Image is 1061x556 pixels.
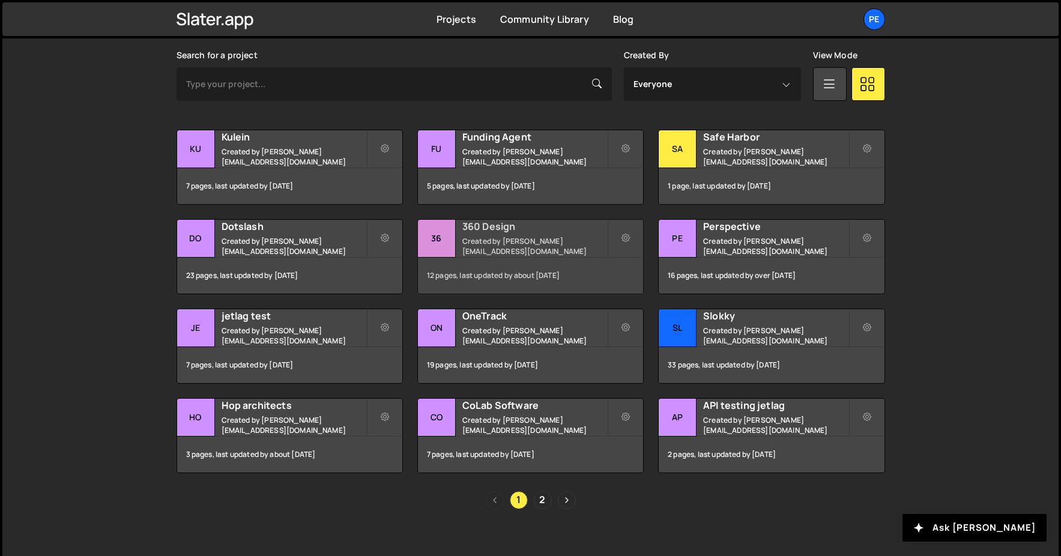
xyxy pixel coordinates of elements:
div: Sl [659,309,697,347]
small: Created by [PERSON_NAME][EMAIL_ADDRESS][DOMAIN_NAME] [462,147,607,167]
div: 7 pages, last updated by [DATE] [418,437,643,473]
div: 5 pages, last updated by [DATE] [418,168,643,204]
div: Pagination [177,491,885,509]
div: Co [418,399,456,437]
h2: Safe Harbor [703,130,848,144]
small: Created by [PERSON_NAME][EMAIL_ADDRESS][DOMAIN_NAME] [222,236,366,256]
a: Do Dotslash Created by [PERSON_NAME][EMAIL_ADDRESS][DOMAIN_NAME] 23 pages, last updated by [DATE] [177,219,403,294]
h2: Hop architects [222,399,366,412]
small: Created by [PERSON_NAME][EMAIL_ADDRESS][DOMAIN_NAME] [703,325,848,346]
a: On OneTrack Created by [PERSON_NAME][EMAIL_ADDRESS][DOMAIN_NAME] 19 pages, last updated by [DATE] [417,309,644,384]
div: Sa [659,130,697,168]
h2: API testing jetlag [703,399,848,412]
h2: Kulein [222,130,366,144]
div: Ho [177,399,215,437]
small: Created by [PERSON_NAME][EMAIL_ADDRESS][DOMAIN_NAME] [462,236,607,256]
a: Ho Hop architects Created by [PERSON_NAME][EMAIL_ADDRESS][DOMAIN_NAME] 3 pages, last updated by a... [177,398,403,473]
h2: Slokky [703,309,848,322]
small: Created by [PERSON_NAME][EMAIL_ADDRESS][DOMAIN_NAME] [222,415,366,435]
h2: OneTrack [462,309,607,322]
h2: CoLab Software [462,399,607,412]
div: AP [659,399,697,437]
small: Created by [PERSON_NAME][EMAIL_ADDRESS][DOMAIN_NAME] [222,147,366,167]
h2: jetlag test [222,309,366,322]
a: Page 2 [534,491,552,509]
a: 36 360 Design Created by [PERSON_NAME][EMAIL_ADDRESS][DOMAIN_NAME] 12 pages, last updated by abou... [417,219,644,294]
a: Sa Safe Harbor Created by [PERSON_NAME][EMAIL_ADDRESS][DOMAIN_NAME] 1 page, last updated by [DATE] [658,130,884,205]
div: 1 page, last updated by [DATE] [659,168,884,204]
small: Created by [PERSON_NAME][EMAIL_ADDRESS][DOMAIN_NAME] [703,147,848,167]
h2: Perspective [703,220,848,233]
h2: 360 Design [462,220,607,233]
a: je jetlag test Created by [PERSON_NAME][EMAIL_ADDRESS][DOMAIN_NAME] 7 pages, last updated by [DATE] [177,309,403,384]
a: Pe [863,8,885,30]
div: 33 pages, last updated by [DATE] [659,347,884,383]
div: 12 pages, last updated by about [DATE] [418,258,643,294]
a: Blog [613,13,634,26]
label: Search for a project [177,50,258,60]
a: Community Library [500,13,589,26]
small: Created by [PERSON_NAME][EMAIL_ADDRESS][DOMAIN_NAME] [462,325,607,346]
small: Created by [PERSON_NAME][EMAIL_ADDRESS][DOMAIN_NAME] [703,236,848,256]
div: Fu [418,130,456,168]
div: 2 pages, last updated by [DATE] [659,437,884,473]
input: Type your project... [177,67,612,101]
label: View Mode [813,50,857,60]
div: On [418,309,456,347]
small: Created by [PERSON_NAME][EMAIL_ADDRESS][DOMAIN_NAME] [703,415,848,435]
div: 19 pages, last updated by [DATE] [418,347,643,383]
h2: Funding Agent [462,130,607,144]
a: Projects [437,13,476,26]
div: je [177,309,215,347]
div: Do [177,220,215,258]
div: 36 [418,220,456,258]
a: Ku Kulein Created by [PERSON_NAME][EMAIL_ADDRESS][DOMAIN_NAME] 7 pages, last updated by [DATE] [177,130,403,205]
a: AP API testing jetlag Created by [PERSON_NAME][EMAIL_ADDRESS][DOMAIN_NAME] 2 pages, last updated ... [658,398,884,473]
button: Ask [PERSON_NAME] [902,514,1047,542]
small: Created by [PERSON_NAME][EMAIL_ADDRESS][DOMAIN_NAME] [222,325,366,346]
div: Ku [177,130,215,168]
div: 7 pages, last updated by [DATE] [177,168,402,204]
a: Co CoLab Software Created by [PERSON_NAME][EMAIL_ADDRESS][DOMAIN_NAME] 7 pages, last updated by [... [417,398,644,473]
div: 23 pages, last updated by [DATE] [177,258,402,294]
div: 16 pages, last updated by over [DATE] [659,258,884,294]
a: Pe Perspective Created by [PERSON_NAME][EMAIL_ADDRESS][DOMAIN_NAME] 16 pages, last updated by ove... [658,219,884,294]
div: Pe [659,220,697,258]
label: Created By [624,50,670,60]
div: 3 pages, last updated by about [DATE] [177,437,402,473]
small: Created by [PERSON_NAME][EMAIL_ADDRESS][DOMAIN_NAME] [462,415,607,435]
a: Next page [558,491,576,509]
div: 7 pages, last updated by [DATE] [177,347,402,383]
h2: Dotslash [222,220,366,233]
a: Fu Funding Agent Created by [PERSON_NAME][EMAIL_ADDRESS][DOMAIN_NAME] 5 pages, last updated by [D... [417,130,644,205]
a: Sl Slokky Created by [PERSON_NAME][EMAIL_ADDRESS][DOMAIN_NAME] 33 pages, last updated by [DATE] [658,309,884,384]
